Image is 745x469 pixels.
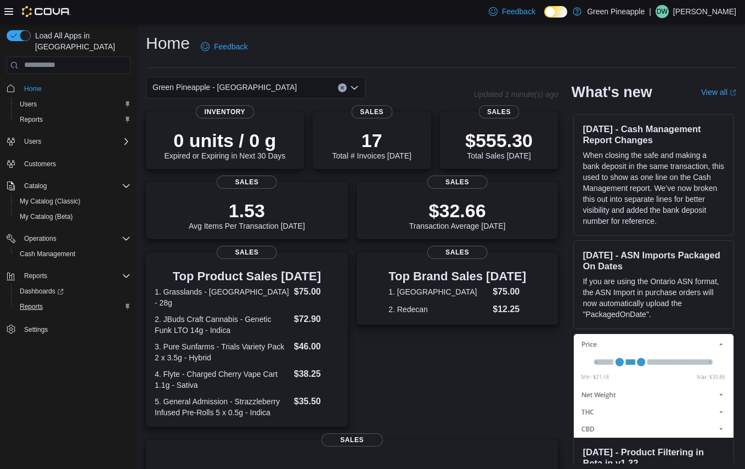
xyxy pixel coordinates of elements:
h2: What's new [571,83,652,101]
span: Sales [217,246,277,259]
h3: [DATE] - Product Filtering in Beta in v1.32 [583,447,725,468]
button: Operations [2,231,135,246]
button: Reports [11,112,135,127]
button: Customers [2,156,135,172]
span: Dashboards [20,287,64,296]
div: Transaction Average [DATE] [409,200,506,230]
span: My Catalog (Beta) [15,210,131,223]
button: Reports [11,299,135,314]
span: Sales [321,433,383,447]
span: Dashboards [15,285,131,298]
a: Feedback [484,1,540,22]
dd: $75.00 [493,285,526,298]
dt: 5. General Admission - Strazzleberry Infused Pre-Rolls 5 x 0.5g - Indica [155,396,290,418]
span: Sales [217,176,277,189]
span: Reports [15,113,131,126]
span: Home [20,82,131,95]
span: Green Pineapple - [GEOGRAPHIC_DATA] [153,81,297,94]
p: 17 [332,129,411,151]
img: Cova [22,6,71,17]
button: Reports [20,269,52,282]
button: Settings [2,321,135,337]
button: Reports [2,268,135,284]
a: Settings [20,323,52,336]
span: Operations [20,232,131,245]
a: View allExternal link [701,88,736,97]
span: Users [24,137,41,146]
span: My Catalog (Classic) [20,197,81,206]
a: Reports [15,300,47,313]
span: DW [657,5,668,18]
span: Home [24,84,42,93]
h3: Top Brand Sales [DATE] [388,270,526,283]
a: Reports [15,113,47,126]
span: Sales [427,246,487,259]
div: Avg Items Per Transaction [DATE] [189,200,305,230]
p: $32.66 [409,200,506,222]
a: Dashboards [11,284,135,299]
button: My Catalog (Beta) [11,209,135,224]
span: Inventory [196,105,255,118]
span: Users [15,98,131,111]
span: Catalog [24,182,47,190]
p: $555.30 [465,129,533,151]
div: Total # Invoices [DATE] [332,129,411,160]
span: Reports [24,272,47,280]
p: 1.53 [189,200,305,222]
span: Sales [427,176,487,189]
span: Reports [15,300,131,313]
span: Feedback [502,6,535,17]
span: Cash Management [15,247,131,261]
button: Open list of options [350,83,359,92]
dt: 2. Redecan [388,304,488,315]
span: Operations [24,234,57,243]
p: [PERSON_NAME] [673,5,736,18]
a: Users [15,98,41,111]
dd: $38.25 [294,368,339,381]
button: Home [2,81,135,97]
span: Customers [24,160,56,168]
a: My Catalog (Classic) [15,195,85,208]
button: Users [20,135,46,148]
button: Operations [20,232,61,245]
dt: 2. JBuds Craft Cannabis - Genetic Funk LTO 14g - Indica [155,314,290,336]
p: Green Pineapple [587,5,645,18]
a: Dashboards [15,285,68,298]
button: Catalog [20,179,51,193]
button: Clear input [338,83,347,92]
dd: $46.00 [294,340,339,353]
p: Updated 1 minute(s) ago [473,90,558,99]
button: Users [11,97,135,112]
a: Home [20,82,46,95]
dt: 4. Flyte - Charged Cherry Vape Cart 1.1g - Sativa [155,369,290,391]
a: Customers [20,157,60,171]
span: Settings [24,325,48,334]
a: My Catalog (Beta) [15,210,77,223]
span: My Catalog (Beta) [20,212,73,221]
div: Expired or Expiring in Next 30 Days [164,129,285,160]
span: My Catalog (Classic) [15,195,131,208]
span: Customers [20,157,131,171]
button: Catalog [2,178,135,194]
span: Reports [20,302,43,311]
span: Reports [20,269,131,282]
nav: Complex example [7,76,131,366]
p: 0 units / 0 g [164,129,285,151]
h3: [DATE] - ASN Imports Packaged On Dates [583,250,725,272]
span: Users [20,135,131,148]
dd: $35.50 [294,395,339,408]
p: If you are using the Ontario ASN format, the ASN Import in purchase orders will now automatically... [583,276,725,320]
input: Dark Mode [544,6,567,18]
button: Users [2,134,135,149]
p: | [649,5,651,18]
a: Feedback [196,36,252,58]
span: Settings [20,322,131,336]
button: My Catalog (Classic) [11,194,135,209]
span: Sales [351,105,392,118]
dd: $12.25 [493,303,526,316]
dt: 1. [GEOGRAPHIC_DATA] [388,286,488,297]
div: Dax Wilson [656,5,669,18]
h3: [DATE] - Cash Management Report Changes [583,123,725,145]
button: Cash Management [11,246,135,262]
